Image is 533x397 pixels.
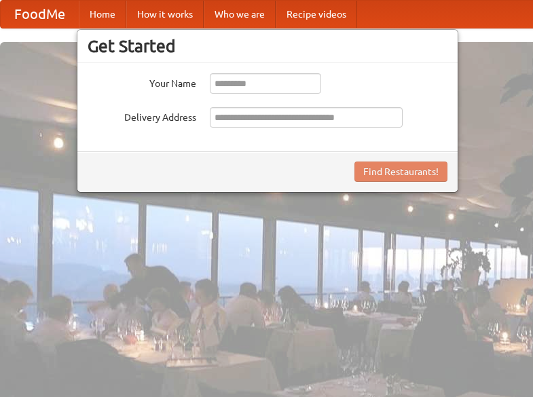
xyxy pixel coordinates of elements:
[79,1,126,28] a: Home
[88,73,196,90] label: Your Name
[354,162,447,182] button: Find Restaurants!
[276,1,357,28] a: Recipe videos
[126,1,204,28] a: How it works
[1,1,79,28] a: FoodMe
[204,1,276,28] a: Who we are
[88,107,196,124] label: Delivery Address
[88,36,447,56] h3: Get Started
